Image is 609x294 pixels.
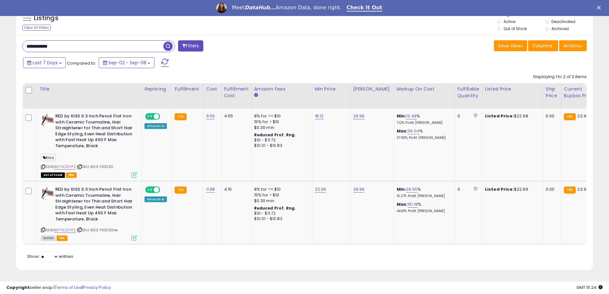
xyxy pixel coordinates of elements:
div: Listed Price [485,86,540,92]
a: 119.04 [408,128,419,134]
div: $10.01 - $10.83 [254,216,307,222]
div: 0.00 [546,187,556,192]
div: 0 [457,187,477,192]
div: $0.30 min [254,198,307,204]
div: % [397,128,450,140]
span: 22.99 [577,113,589,119]
a: 29.99 [353,113,365,119]
button: Save View [494,40,527,51]
label: Archived [551,26,569,31]
div: 15% for > $10 [254,119,307,125]
div: Displaying 1 to 2 of 2 items [533,74,587,80]
div: $22.98 [485,113,538,119]
img: Profile image for Georgie [216,3,227,13]
div: Meet Amazon Data, done right. [232,4,341,11]
a: 11.88 [206,186,215,193]
a: 9.56 [206,113,215,119]
b: Reduced Prof. Rng. [254,205,296,211]
h5: Listings [34,14,59,23]
div: $10 - $11.72 [254,211,307,216]
div: 8% for <= $10 [254,113,307,119]
a: 29.55 [406,186,418,193]
p: 15.27% Profit [PERSON_NAME] [397,194,450,198]
p: 37.95% Profit [PERSON_NAME] [397,136,450,140]
img: 412Zwn0IpkL._SL40_.jpg [41,187,54,199]
div: % [397,202,450,213]
b: Max: [397,128,408,134]
div: 15% for > $10 [254,192,307,198]
div: [PERSON_NAME] [353,86,391,92]
label: Active [504,19,515,24]
b: Reduced Prof. Rng. [254,132,296,138]
div: ASIN: [41,113,137,177]
div: % [397,113,450,125]
div: Clear All Filters [22,25,51,31]
a: 151.18 [408,201,418,208]
a: B07GCS1YP2 [54,227,76,233]
span: Kiss [41,154,56,161]
small: FBA [175,113,186,120]
small: Amazon Fees. [254,92,258,98]
div: Current Buybox Price [564,86,597,99]
span: All listings currently available for purchase on Amazon [41,235,56,241]
div: seller snap | | [6,285,111,291]
span: FBA [57,235,67,241]
span: All listings that are currently out of stock and unavailable for purchase on Amazon [41,172,65,178]
a: Terms of Use [55,284,82,290]
span: Columns [532,43,552,49]
div: 0.00 [546,113,556,119]
div: $10.01 - $10.83 [254,143,307,148]
div: Cost [206,86,219,92]
a: 22.99 [315,186,326,193]
div: Fulfillable Quantity [457,86,480,99]
button: Actions [559,40,587,51]
span: FBA [66,172,77,178]
span: 2025-09-16 15:24 GMT [576,284,603,290]
small: FBA [564,187,576,194]
div: Fulfillment Cost [224,86,249,99]
div: Amazon Fees [254,86,309,92]
div: Min Price [315,86,348,92]
div: 4.15 [224,187,246,192]
span: ON [146,114,154,119]
span: OFF [159,187,169,193]
p: 7.12% Profit [PERSON_NAME] [397,121,450,125]
span: OFF [159,114,169,119]
span: 22.99 [577,186,589,192]
img: 412Zwn0IpkL._SL40_.jpg [41,113,54,126]
div: $0.30 min [254,125,307,131]
a: Privacy Policy [83,284,111,290]
span: Last 7 Days [33,60,58,66]
a: 18.12 [315,113,324,119]
div: Ship Price [546,86,558,99]
a: Check It Out [347,4,382,12]
span: Show: entries [27,253,73,259]
label: Out of Stock [504,26,527,31]
div: Markup on Cost [397,86,452,92]
span: | SKU: KISS-FIO030ne [77,227,117,233]
div: $10 - $11.72 [254,138,307,143]
b: RED by KISS 0.3 Inch Pencil Flat Iron with Ceramic Tourmaline, Hair Straightener for Thin and Sho... [55,113,133,150]
a: 39.99 [353,186,365,193]
b: Max: [397,201,408,207]
b: Listed Price: [485,113,514,119]
div: % [397,187,450,198]
div: Fulfillment [175,86,200,92]
span: ON [146,187,154,193]
div: Amazon AI [144,196,167,202]
small: FBA [175,187,186,194]
th: The percentage added to the cost of goods (COGS) that forms the calculator for Min & Max prices. [394,83,455,108]
small: FBA [564,113,576,120]
b: RED by KISS 0.3 Inch Pencil Flat Iron with Ceramic Tourmaline, Hair Straightener for Thin and Sho... [55,187,133,224]
div: Close [597,6,603,10]
b: Min: [397,113,406,119]
div: 8% for <= $10 [254,187,307,192]
label: Deactivated [551,19,575,24]
button: Filters [178,40,203,52]
i: DataHub... [245,4,276,11]
strong: Copyright [6,284,30,290]
div: 4.55 [224,113,246,119]
div: Title [39,86,139,92]
span: | SKU: KISS-FIO030 [77,164,113,169]
button: Columns [528,40,558,51]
